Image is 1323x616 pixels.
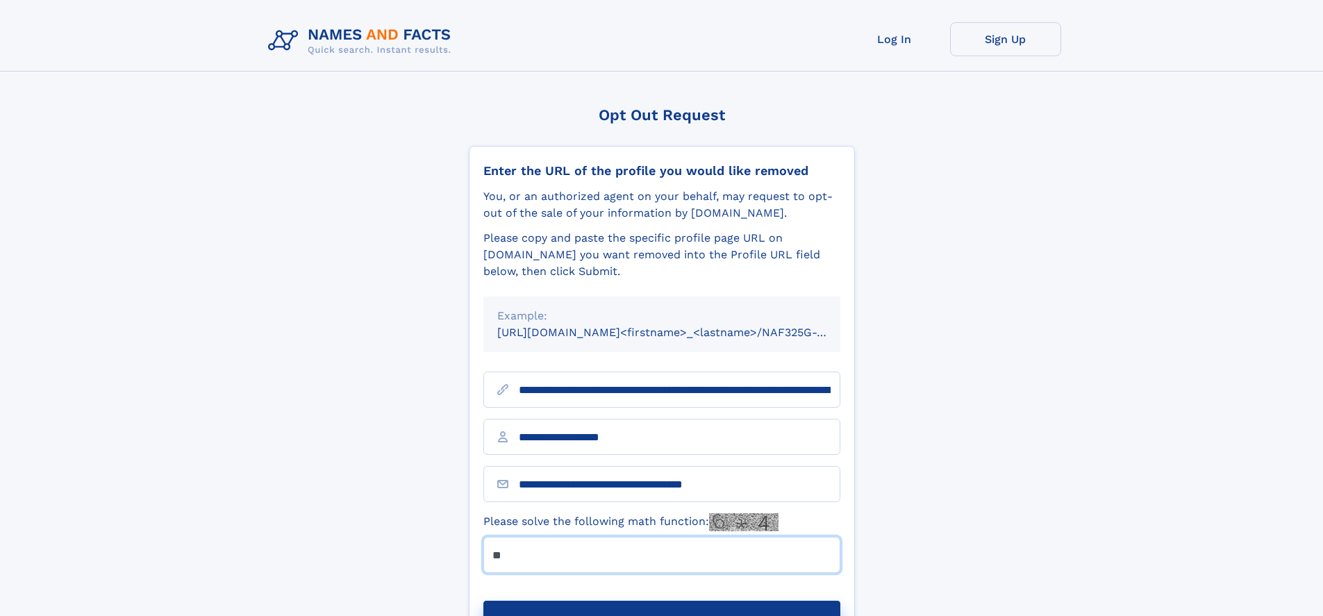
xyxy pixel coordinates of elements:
[483,230,840,280] div: Please copy and paste the specific profile page URL on [DOMAIN_NAME] you want removed into the Pr...
[497,326,867,339] small: [URL][DOMAIN_NAME]<firstname>_<lastname>/NAF325G-xxxxxxxx
[483,188,840,222] div: You, or an authorized agent on your behalf, may request to opt-out of the sale of your informatio...
[483,163,840,178] div: Enter the URL of the profile you would like removed
[263,22,463,60] img: Logo Names and Facts
[497,308,826,324] div: Example:
[483,513,779,531] label: Please solve the following math function:
[839,22,950,56] a: Log In
[950,22,1061,56] a: Sign Up
[469,106,855,124] div: Opt Out Request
